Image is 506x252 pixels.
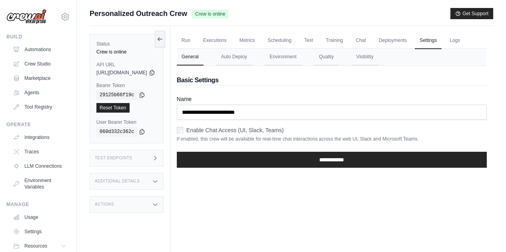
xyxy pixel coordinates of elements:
a: Settings [10,225,70,238]
a: Marketplace [10,72,70,85]
a: Reset Token [96,103,130,113]
a: Run [177,32,195,49]
label: User Bearer Token [96,119,157,125]
label: API URL [96,62,157,68]
a: Chat [351,32,371,49]
a: Usage [10,211,70,224]
a: Traces [10,145,70,158]
img: Logo [6,9,46,24]
a: LLM Connections [10,160,70,173]
code: 060d332c362c [96,127,137,137]
div: Crew is online [96,49,157,55]
div: Manage [6,201,70,208]
div: Build [6,34,70,40]
button: Auto Deploy [216,49,252,65]
span: Crew is online [192,10,228,18]
h2: Basic Settings [177,75,487,85]
a: Environment Variables [10,174,70,193]
a: Metrics [235,32,260,49]
span: Personalized Outreach Crew [90,8,187,19]
label: Name [177,95,487,103]
h3: Actions [95,202,114,207]
h3: Test Endpoints [95,156,132,161]
h3: Additional Details [95,179,140,184]
a: Automations [10,43,70,56]
button: Visibility [352,49,378,65]
span: [URL][DOMAIN_NAME] [96,69,147,76]
label: Status [96,41,157,47]
a: Executions [198,32,232,49]
button: Quality [314,49,338,65]
label: Bearer Token [96,82,157,89]
p: If enabled, this crew will be available for real-time chat interactions across the web UI, Slack ... [177,136,487,142]
a: Agents [10,86,70,99]
a: Crew Studio [10,58,70,70]
span: Resources [24,243,47,249]
label: Enable Chat Access (UI, Slack, Teams) [186,126,284,134]
a: Scheduling [263,32,296,49]
a: Training [321,32,348,49]
div: Operate [6,121,70,128]
button: Get Support [450,8,493,19]
a: Settings [415,32,442,49]
a: Test [300,32,318,49]
nav: Tabs [177,49,487,65]
button: Environment [265,49,301,65]
a: Integrations [10,131,70,144]
button: General [177,49,204,65]
a: Logs [445,32,465,49]
code: 29125b66f19c [96,90,137,100]
a: Deployments [374,32,412,49]
a: Tool Registry [10,101,70,113]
